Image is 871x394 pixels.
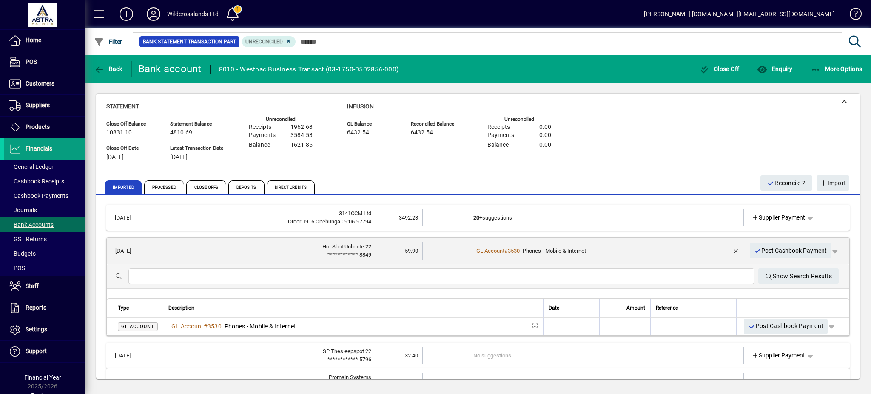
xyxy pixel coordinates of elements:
button: Back [92,61,125,77]
span: Show Search Results [765,269,832,283]
span: 6432.54 [411,129,433,136]
button: Enquiry [755,61,794,77]
span: Bank Accounts [9,221,54,228]
a: Supplier Payment [748,210,809,225]
span: Close Off Date [106,146,157,151]
span: Payments [249,132,276,139]
a: GL Account#3530 [168,322,225,331]
span: Customers [26,80,54,87]
span: 0.00 [539,132,551,139]
button: Post Cashbook Payment [744,319,828,334]
span: 3530 [208,323,222,330]
span: 1082.00 [399,378,418,385]
span: Reference [656,303,678,313]
div: Promain Systems [151,373,371,382]
span: Receipts [487,124,510,131]
a: Support [4,341,85,362]
button: Add [113,6,140,22]
span: Back [94,66,122,72]
span: Close Offs [186,180,226,194]
span: Close Off [700,66,740,72]
label: Unreconciled [266,117,296,122]
span: Unreconciled [245,39,283,45]
span: General Ledger [9,163,54,170]
span: Budgets [9,250,36,257]
span: 0.00 [539,124,551,131]
button: Remove [729,244,743,257]
a: General Ledger [4,160,85,174]
span: 0.00 [539,142,551,148]
span: Journals [9,207,37,214]
mat-expansion-panel-header: [DATE]3141CCM LtdOrder 1916 Onehunga 09:06-97794-3492.2320+suggestionsSupplier Payment [106,205,850,231]
span: POS [26,58,37,65]
span: Phones - Mobile & Internet [523,248,586,254]
mat-expansion-panel-header: [DATE]Hot Shot Unlimite 22************ 8849-59.90GL Account#3530Phones - Mobile & InternetPost Ca... [107,238,849,264]
b: 5+ [473,378,479,385]
a: Products [4,117,85,138]
span: Customer Payment [751,377,810,386]
span: Close Off Balance [106,121,157,127]
span: Balance [487,142,509,148]
span: Type [118,303,129,313]
button: Close Off [697,61,742,77]
span: Support [26,348,47,354]
span: Reports [26,304,46,311]
td: suggestions [473,373,694,390]
span: GST Returns [9,236,47,243]
a: Cashbook Receipts [4,174,85,188]
span: GL Account [121,324,154,329]
span: -1621.85 [289,142,313,148]
span: [DATE] [170,154,188,161]
td: [DATE] [111,209,151,226]
span: Description [168,303,194,313]
div: 5796 [151,355,371,364]
span: Enquiry [757,66,792,72]
span: Latest Transaction Date [170,146,223,151]
a: Reports [4,297,85,319]
span: GL Account [476,248,504,254]
span: 4810.69 [170,129,192,136]
span: -59.90 [403,248,418,254]
span: POS [9,265,25,271]
span: Direct Credits [267,180,315,194]
a: POS [4,261,85,275]
a: GL Account#3530 [473,246,523,255]
span: Settings [26,326,47,333]
span: Date [549,303,559,313]
a: Home [4,30,85,51]
td: [DATE] [111,373,151,390]
button: Import [817,175,849,191]
span: Supplier Payment [751,213,806,222]
span: Processed [144,180,184,194]
span: Imported [105,180,142,194]
span: Receipts [249,124,271,131]
div: Order 1916 Onehunga [151,217,371,226]
span: GL Account [171,323,204,330]
mat-chip: Reconciliation Status: Unreconciled [242,36,296,47]
span: Phones - Mobile & Internet [225,323,296,330]
span: Financial Year [24,374,61,381]
a: GST Returns [4,232,85,246]
span: Products [26,123,50,130]
b: 20+ [473,214,482,221]
span: Balance [249,142,270,148]
span: Staff [26,283,39,289]
a: Bank Accounts [4,217,85,232]
span: 3584.53 [290,132,313,139]
a: Knowledge Base [843,2,860,29]
div: 8010 - Westpac Business Transact (03-1750-0502856-000) [219,63,399,76]
button: Filter [92,34,125,49]
div: [PERSON_NAME] [DOMAIN_NAME][EMAIL_ADDRESS][DOMAIN_NAME] [644,7,835,21]
button: Post Cashbook Payment [750,243,831,258]
span: Bank Statement Transaction Part [143,37,236,46]
div: 3141CCM Ltd [151,209,371,218]
span: Cashbook Receipts [9,178,64,185]
span: -3492.23 [397,214,418,221]
span: 10831.10 [106,129,132,136]
a: Suppliers [4,95,85,116]
a: Budgets [4,246,85,261]
a: POS [4,51,85,73]
a: Journals [4,203,85,217]
span: Reconcile 2 [767,176,806,190]
span: Import [820,176,846,190]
